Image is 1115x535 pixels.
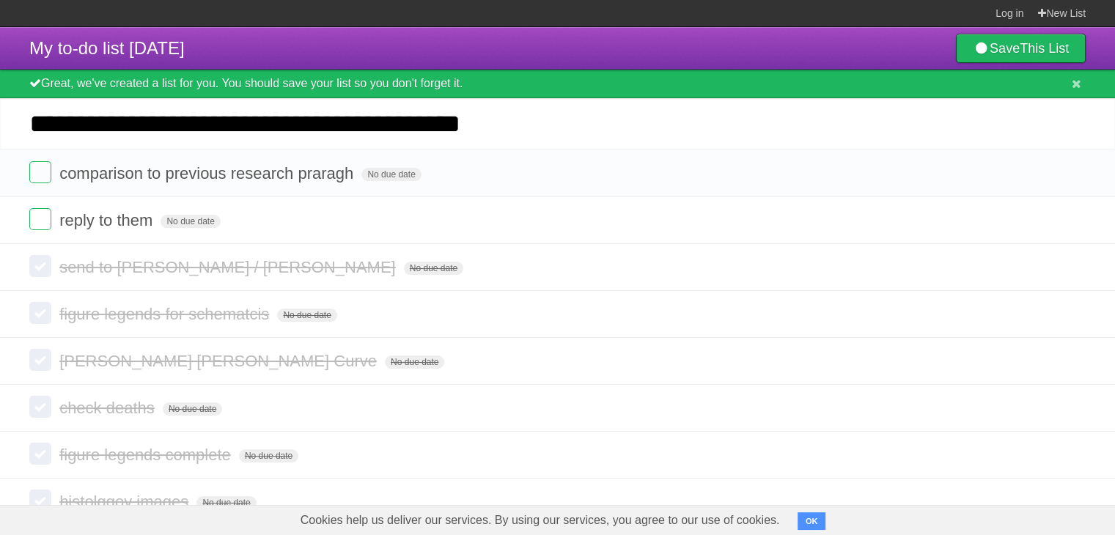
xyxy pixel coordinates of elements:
[59,492,192,511] span: histolggoy images
[29,490,51,512] label: Done
[163,402,222,416] span: No due date
[29,396,51,418] label: Done
[29,255,51,277] label: Done
[161,215,220,228] span: No due date
[59,305,273,323] span: figure legends for schematcis
[286,506,795,535] span: Cookies help us deliver our services. By using our services, you agree to our use of cookies.
[59,399,158,417] span: check deaths
[29,38,185,58] span: My to-do list [DATE]
[277,309,336,322] span: No due date
[956,34,1086,63] a: SaveThis List
[361,168,421,181] span: No due date
[404,262,463,275] span: No due date
[798,512,826,530] button: OK
[385,355,444,369] span: No due date
[29,208,51,230] label: Done
[59,211,156,229] span: reply to them
[29,443,51,465] label: Done
[29,161,51,183] label: Done
[59,446,235,464] span: figure legends complete
[1020,41,1069,56] b: This List
[59,352,380,370] span: [PERSON_NAME] [PERSON_NAME] Curve
[59,258,399,276] span: send to [PERSON_NAME] / [PERSON_NAME]
[59,164,357,182] span: comparison to previous research praragh
[29,349,51,371] label: Done
[29,302,51,324] label: Done
[239,449,298,462] span: No due date
[196,496,256,509] span: No due date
